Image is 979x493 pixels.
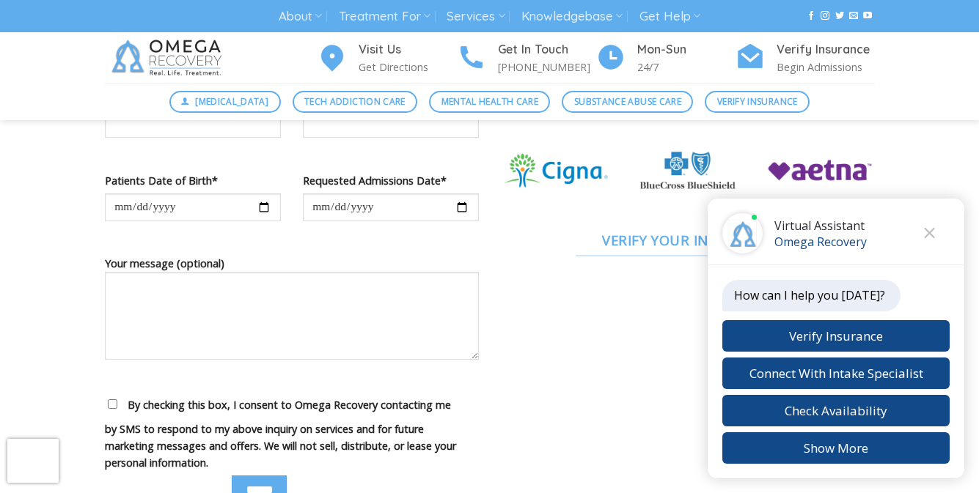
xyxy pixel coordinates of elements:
[105,32,233,84] img: Omega Recovery
[279,3,322,30] a: About
[105,272,479,360] textarea: Your message (optional)
[105,398,456,470] span: By checking this box, I consent to Omega Recovery contacting me by SMS to respond to my above inq...
[574,94,681,108] span: Substance Abuse Care
[441,94,538,108] span: Mental Health Care
[863,11,872,21] a: Follow on YouTube
[447,3,505,30] a: Services
[105,255,479,370] label: Your message (optional)
[105,172,281,189] label: Patients Date of Birth*
[639,3,700,30] a: Get Help
[304,94,406,108] span: Tech Addiction Care
[429,91,550,113] a: Mental Health Care
[195,94,268,108] span: [MEDICAL_DATA]
[293,91,418,113] a: Tech Addiction Care
[562,91,693,113] a: Substance Abuse Care
[849,11,858,21] a: Send us an email
[359,59,457,75] p: Get Directions
[108,399,117,409] input: By checking this box, I consent to Omega Recovery contacting me by SMS to respond to my above inq...
[705,91,810,113] a: Verify Insurance
[736,40,875,76] a: Verify Insurance Begin Admissions
[717,94,798,108] span: Verify Insurance
[602,229,773,251] span: Verify Your Insurance
[521,3,623,30] a: Knowledgebase
[637,59,736,75] p: 24/7
[339,3,430,30] a: Treatment For
[777,40,875,59] h4: Verify Insurance
[835,11,844,21] a: Follow on Twitter
[637,40,736,59] h4: Mon-Sun
[777,59,875,75] p: Begin Admissions
[457,40,596,76] a: Get In Touch [PHONE_NUMBER]
[501,223,875,257] a: Verify Your Insurance
[498,40,596,59] h4: Get In Touch
[169,91,281,113] a: [MEDICAL_DATA]
[359,40,457,59] h4: Visit Us
[498,59,596,75] p: [PHONE_NUMBER]
[821,11,829,21] a: Follow on Instagram
[318,40,457,76] a: Visit Us Get Directions
[807,11,815,21] a: Follow on Facebook
[303,172,479,189] label: Requested Admissions Date*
